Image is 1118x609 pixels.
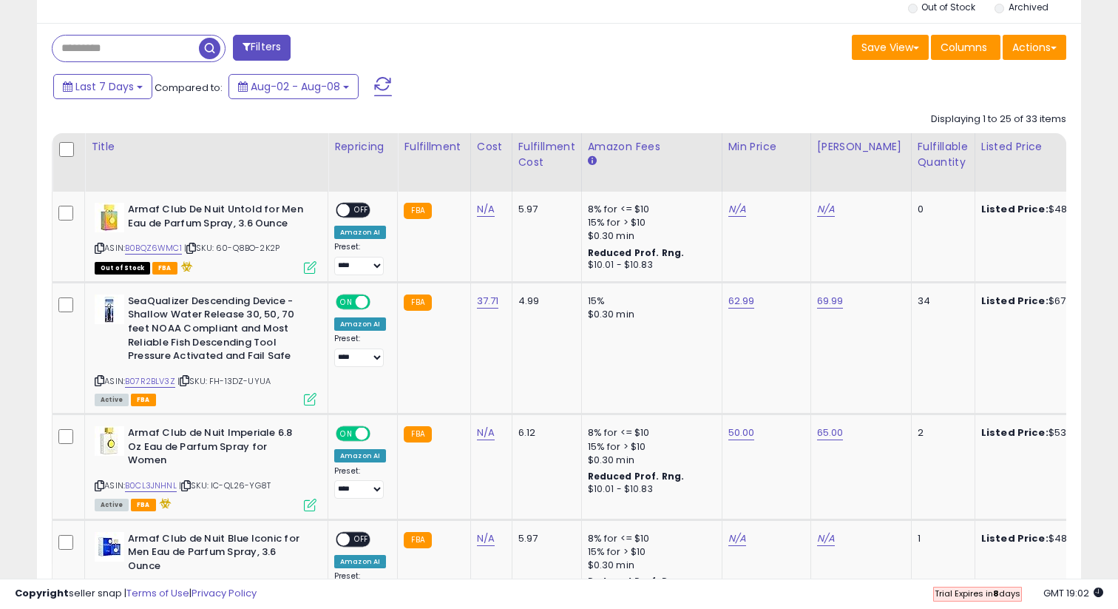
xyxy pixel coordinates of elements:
span: OFF [350,204,373,217]
b: Listed Price: [981,294,1048,308]
label: Archived [1009,1,1048,13]
div: 5.97 [518,203,570,216]
span: FBA [131,499,156,511]
span: ON [337,428,356,440]
span: OFF [350,533,373,545]
div: Amazon AI [334,555,386,568]
div: 5.97 [518,532,570,545]
div: 15% for > $10 [588,545,711,559]
div: $67.47 [981,295,1104,308]
img: 31sW6FsGCSL._SL40_.jpg [95,426,124,456]
a: 65.00 [817,425,844,440]
a: Privacy Policy [192,586,257,600]
div: Title [91,139,322,155]
div: 8% for <= $10 [588,203,711,216]
small: FBA [404,426,431,443]
div: Listed Price [981,139,1109,155]
button: Aug-02 - Aug-08 [228,74,359,99]
div: Preset: [334,242,386,275]
a: N/A [477,531,495,546]
img: 4131rMOecfL._SL40_.jpg [95,203,124,232]
span: All listings that are currently out of stock and unavailable for purchase on Amazon [95,262,150,275]
a: N/A [728,531,746,546]
div: ASIN: [95,203,316,272]
span: Columns [941,40,987,55]
b: Armaf Club de Nuit Blue Iconic for Men Eau de Parfum Spray, 3.6 Ounce [128,532,308,577]
i: hazardous material [177,261,193,272]
b: Listed Price: [981,202,1048,216]
span: Trial Expires in days [935,588,1020,599]
button: Columns [931,35,1000,60]
div: 8% for <= $10 [588,532,711,545]
div: Fulfillment Cost [518,139,575,170]
div: [PERSON_NAME] [817,139,905,155]
div: ASIN: [95,426,316,509]
div: 1 [918,532,963,545]
b: Listed Price: [981,425,1048,440]
div: 4.99 [518,295,570,308]
a: N/A [477,425,495,440]
strong: Copyright [15,586,69,600]
div: $0.30 min [588,454,711,467]
div: 15% for > $10 [588,440,711,454]
a: 62.99 [728,294,755,309]
div: ASIN: [95,295,316,404]
a: N/A [477,202,495,217]
a: 50.00 [728,425,755,440]
div: Amazon AI [334,226,386,239]
span: All listings currently available for purchase on Amazon [95,394,129,406]
button: Actions [1003,35,1066,60]
a: B0BQZ6WMC1 [125,242,182,255]
b: SeaQualizer Descending Device - Shallow Water Release 30, 50, 70 feet NOAA Compliant and Most Rel... [128,295,308,367]
span: ON [337,295,356,308]
button: Save View [852,35,929,60]
div: Preset: [334,334,386,367]
label: Out of Stock [921,1,975,13]
div: $0.30 min [588,229,711,243]
div: Amazon Fees [588,139,716,155]
div: seller snap | | [15,587,257,601]
div: Amazon AI [334,449,386,462]
div: Preset: [334,466,386,499]
div: 2 [918,426,963,440]
span: Last 7 Days [75,79,134,94]
div: Amazon AI [334,317,386,331]
b: Reduced Prof. Rng. [588,470,685,482]
div: Displaying 1 to 25 of 33 items [931,112,1066,127]
div: $0.30 min [588,308,711,321]
a: N/A [728,202,746,217]
div: $10.01 - $10.83 [588,259,711,272]
button: Filters [233,35,291,61]
small: Amazon Fees. [588,155,597,168]
div: Fulfillment [404,139,464,155]
b: Listed Price: [981,531,1048,545]
span: All listings currently available for purchase on Amazon [95,499,129,511]
a: B07R2BLV3Z [125,375,175,388]
a: B0CL3JNHNL [125,480,177,492]
span: Compared to: [155,81,223,95]
span: Aug-02 - Aug-08 [251,79,340,94]
span: OFF [368,428,392,440]
span: FBA [131,394,156,406]
span: OFF [368,295,392,308]
div: $48.00 [981,203,1104,216]
span: 2025-08-16 19:02 GMT [1043,586,1103,600]
small: FBA [404,203,431,219]
span: | SKU: 60-Q8BO-2K2P [184,242,279,254]
span: FBA [152,262,177,275]
a: N/A [817,531,835,546]
small: FBA [404,295,431,311]
a: Terms of Use [126,586,189,600]
div: Repricing [334,139,391,155]
i: hazardous material [156,498,172,508]
img: 416BIk5gREL._SL40_.jpg [95,532,124,562]
div: $48.00 [981,532,1104,545]
div: 8% for <= $10 [588,426,711,440]
div: Cost [477,139,506,155]
div: $10.01 - $10.83 [588,483,711,496]
div: 34 [918,295,963,308]
img: 41prJRuCinL._SL40_.jpg [95,295,124,324]
div: 15% for > $10 [588,216,711,229]
b: Reduced Prof. Rng. [588,246,685,259]
b: Armaf Club de Nuit Imperiale 6.8 Oz Eau de Parfum Spray for Women [128,426,308,471]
